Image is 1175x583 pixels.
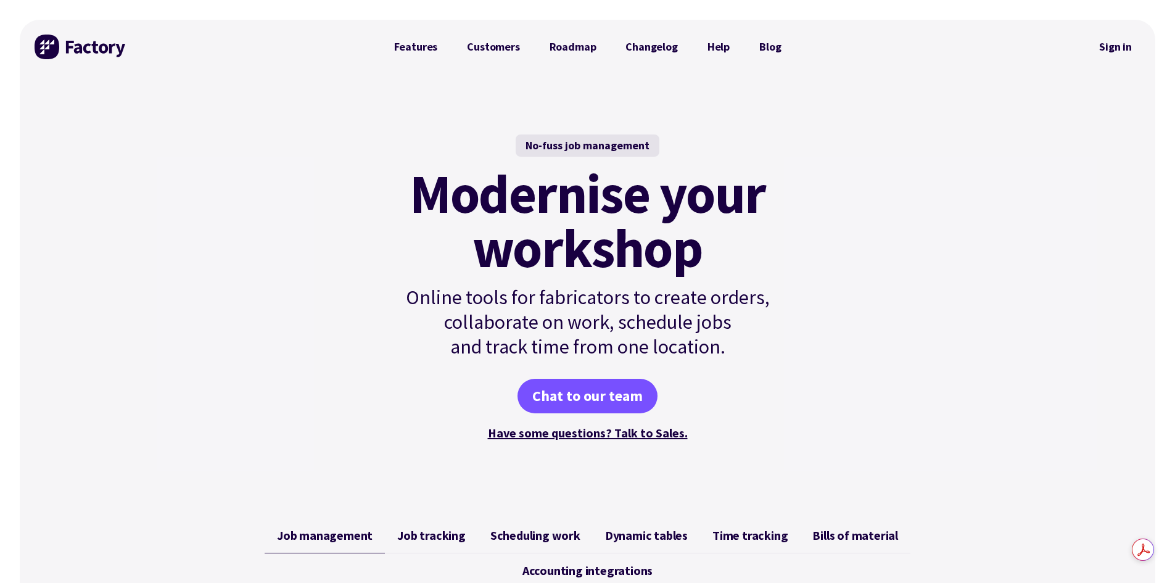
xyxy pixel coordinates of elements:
[611,35,692,59] a: Changelog
[490,528,580,543] span: Scheduling work
[522,563,653,578] span: Accounting integrations
[397,528,466,543] span: Job tracking
[452,35,534,59] a: Customers
[277,528,373,543] span: Job management
[379,35,453,59] a: Features
[1090,33,1140,61] nav: Secondary Navigation
[744,35,796,59] a: Blog
[35,35,127,59] img: Factory
[693,35,744,59] a: Help
[812,528,898,543] span: Bills of material
[605,528,688,543] span: Dynamic tables
[516,134,659,157] div: No-fuss job management
[535,35,611,59] a: Roadmap
[379,35,796,59] nav: Primary Navigation
[379,285,796,359] p: Online tools for fabricators to create orders, collaborate on work, schedule jobs and track time ...
[410,167,765,275] mark: Modernise your workshop
[517,379,658,413] a: Chat to our team
[712,528,788,543] span: Time tracking
[488,425,688,440] a: Have some questions? Talk to Sales.
[1090,33,1140,61] a: Sign in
